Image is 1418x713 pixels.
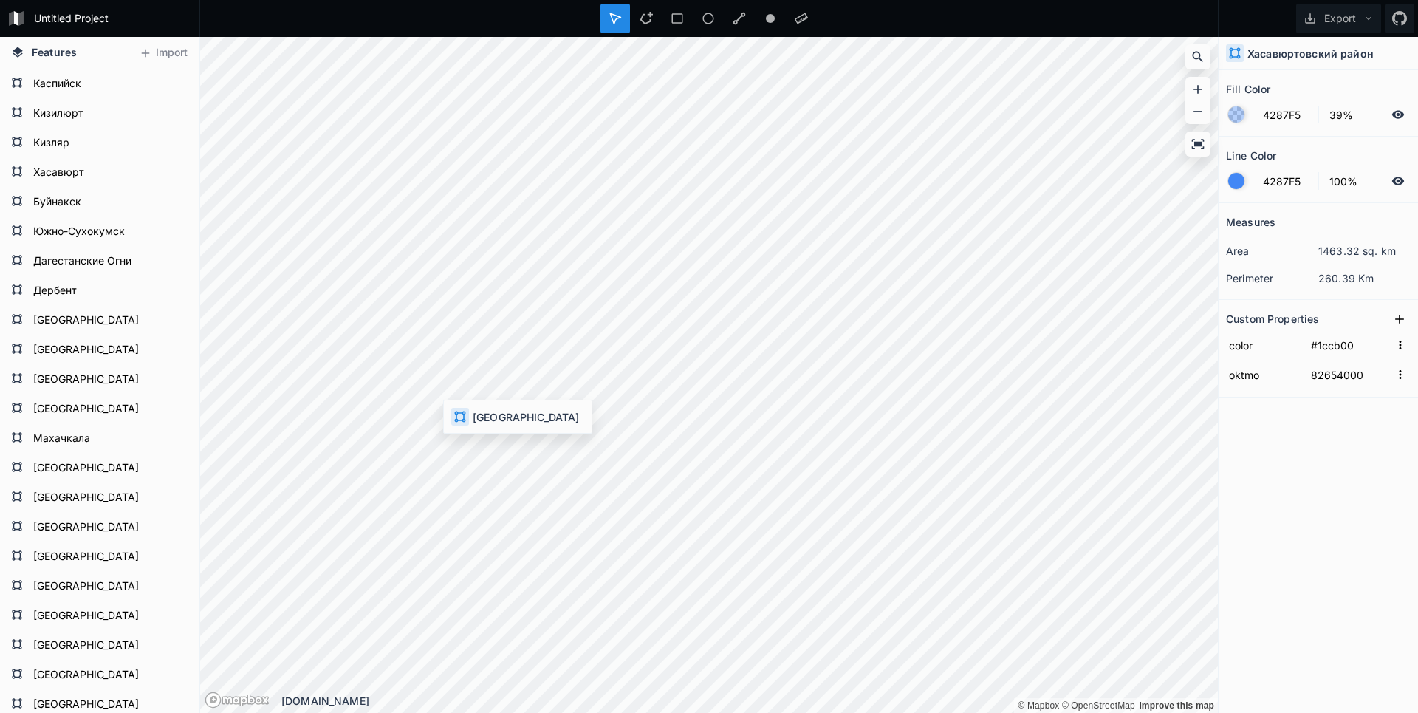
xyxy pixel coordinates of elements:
[1318,243,1411,259] dd: 1463.32 sq. km
[1226,270,1318,286] dt: perimeter
[1226,78,1270,100] h2: Fill Color
[1296,4,1381,33] button: Export
[1226,307,1319,330] h2: Custom Properties
[1226,243,1318,259] dt: area
[131,41,195,65] button: Import
[1226,211,1275,233] h2: Measures
[1139,700,1214,711] a: Map feedback
[1226,144,1276,167] h2: Line Color
[1308,334,1390,356] input: Empty
[1247,46,1374,61] h4: Хасавюртовский район
[1226,364,1301,386] input: Name
[1226,334,1301,356] input: Name
[32,44,77,60] span: Features
[205,692,270,709] a: Mapbox logo
[1062,700,1135,711] a: OpenStreetMap
[1318,270,1411,286] dd: 260.39 Km
[281,693,1218,709] div: [DOMAIN_NAME]
[1018,700,1059,711] a: Mapbox
[1308,364,1390,386] input: Empty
